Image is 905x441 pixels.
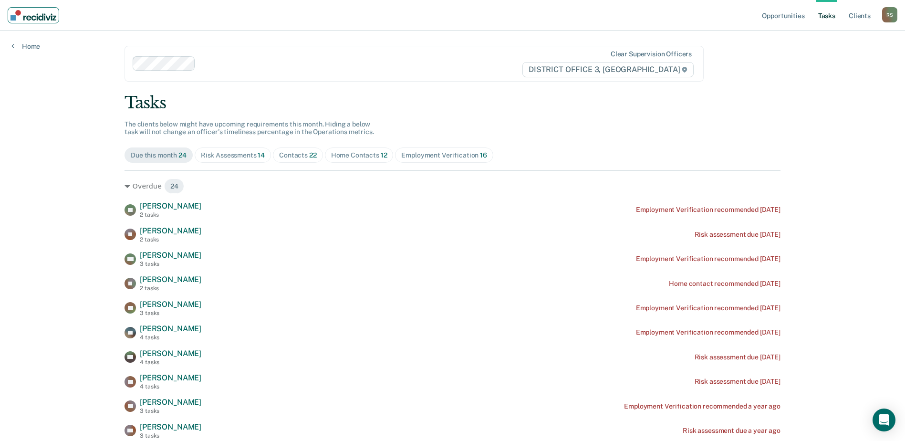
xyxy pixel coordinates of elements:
[279,151,317,159] div: Contacts
[401,151,487,159] div: Employment Verification
[522,62,694,77] span: DISTRICT OFFICE 3, [GEOGRAPHIC_DATA]
[695,231,780,239] div: Risk assessment due [DATE]
[140,408,201,414] div: 3 tasks
[140,349,201,358] span: [PERSON_NAME]
[140,373,201,382] span: [PERSON_NAME]
[140,261,201,267] div: 3 tasks
[140,251,201,260] span: [PERSON_NAME]
[695,378,780,386] div: Risk assessment due [DATE]
[140,285,201,292] div: 2 tasks
[695,353,780,361] div: Risk assessment due [DATE]
[140,300,201,309] span: [PERSON_NAME]
[10,10,56,21] img: Recidiviz
[125,120,374,136] span: The clients below might have upcoming requirements this month. Hiding a below task will not chang...
[140,226,201,235] span: [PERSON_NAME]
[125,178,780,194] div: Overdue 24
[683,427,780,435] div: Risk assessment due a year ago
[636,206,780,214] div: Employment Verification recommended [DATE]
[636,304,780,312] div: Employment Verification recommended [DATE]
[331,151,387,159] div: Home Contacts
[624,402,780,410] div: Employment Verification recommended a year ago
[140,211,201,218] div: 2 tasks
[140,201,201,210] span: [PERSON_NAME]
[164,178,185,194] span: 24
[140,359,201,366] div: 4 tasks
[140,422,201,431] span: [PERSON_NAME]
[636,328,780,336] div: Employment Verification recommended [DATE]
[669,280,780,288] div: Home contact recommended [DATE]
[611,50,692,58] div: Clear supervision officers
[178,151,187,159] span: 24
[125,93,780,113] div: Tasks
[480,151,487,159] span: 16
[140,310,201,316] div: 3 tasks
[140,324,201,333] span: [PERSON_NAME]
[140,432,201,439] div: 3 tasks
[140,398,201,407] span: [PERSON_NAME]
[381,151,387,159] span: 12
[140,236,201,243] div: 2 tasks
[11,42,40,51] a: Home
[258,151,265,159] span: 14
[201,151,265,159] div: Risk Assessments
[140,275,201,284] span: [PERSON_NAME]
[636,255,780,263] div: Employment Verification recommended [DATE]
[131,151,187,159] div: Due this month
[873,409,895,431] div: Open Intercom Messenger
[140,383,201,390] div: 4 tasks
[882,7,897,22] div: R S
[882,7,897,22] button: Profile dropdown button
[140,334,201,341] div: 4 tasks
[309,151,317,159] span: 22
